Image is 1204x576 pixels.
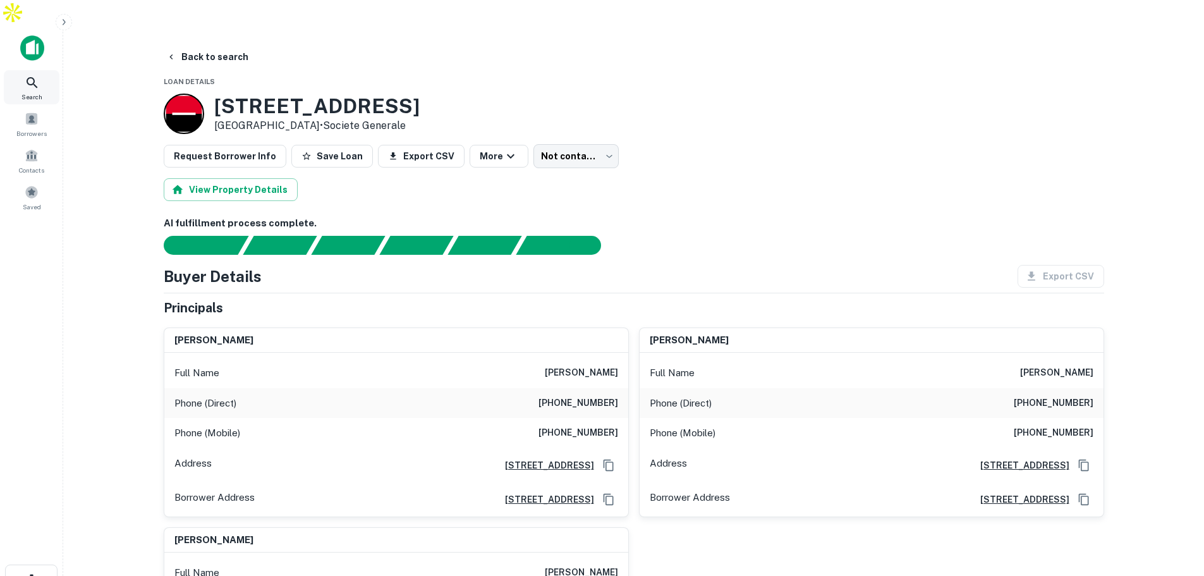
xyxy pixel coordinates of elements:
button: Export CSV [378,145,465,168]
a: [STREET_ADDRESS] [495,458,594,472]
h6: [PERSON_NAME] [545,365,618,381]
h5: Principals [164,298,223,317]
p: Borrower Address [174,490,255,509]
h6: [PERSON_NAME] [1020,365,1093,381]
p: Full Name [174,365,219,381]
h6: [PERSON_NAME] [174,333,253,348]
p: Phone (Direct) [174,396,236,411]
p: Address [174,456,212,475]
span: Saved [23,202,41,212]
a: Borrowers [4,107,59,141]
a: [STREET_ADDRESS] [970,458,1069,472]
img: capitalize-icon.png [20,35,44,61]
div: Documents found, AI parsing details... [311,236,385,255]
h6: [PERSON_NAME] [650,333,729,348]
h6: [PHONE_NUMBER] [538,396,618,411]
a: Contacts [4,144,59,178]
div: Your request is received and processing... [243,236,317,255]
h4: Buyer Details [164,265,262,288]
button: Copy Address [1074,490,1093,509]
button: Copy Address [599,490,618,509]
button: View Property Details [164,178,298,201]
a: [STREET_ADDRESS] [970,493,1069,506]
p: Borrower Address [650,490,730,509]
a: [STREET_ADDRESS] [495,493,594,506]
button: Copy Address [599,456,618,475]
div: Not contacted [533,144,619,168]
h6: [PERSON_NAME] [174,533,253,548]
span: Borrowers [16,128,47,138]
h3: [STREET_ADDRESS] [214,94,420,118]
h6: AI fulfillment process complete. [164,216,1104,231]
h6: [PHONE_NUMBER] [538,426,618,441]
span: Contacts [19,165,44,175]
span: Search [21,92,42,102]
button: Copy Address [1074,456,1093,475]
button: Back to search [161,46,253,68]
button: More [470,145,528,168]
h6: [PHONE_NUMBER] [1014,426,1093,441]
h6: [PHONE_NUMBER] [1014,396,1093,411]
div: Sending borrower request to AI... [149,236,243,255]
p: Phone (Direct) [650,396,712,411]
p: Phone (Mobile) [174,426,240,441]
span: Loan Details [164,78,215,85]
p: Address [650,456,687,475]
iframe: Chat Widget [1141,475,1204,536]
p: [GEOGRAPHIC_DATA] • [214,118,420,133]
div: Principals found, AI now looking for contact information... [379,236,453,255]
button: Save Loan [291,145,373,168]
a: Societe Generale [323,119,406,132]
a: Saved [4,180,59,214]
p: Full Name [650,365,695,381]
div: Principals found, still searching for contact information. This may take time... [447,236,521,255]
div: AI fulfillment process complete. [516,236,616,255]
button: Request Borrower Info [164,145,286,168]
a: Search [4,70,59,104]
p: Phone (Mobile) [650,426,715,441]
